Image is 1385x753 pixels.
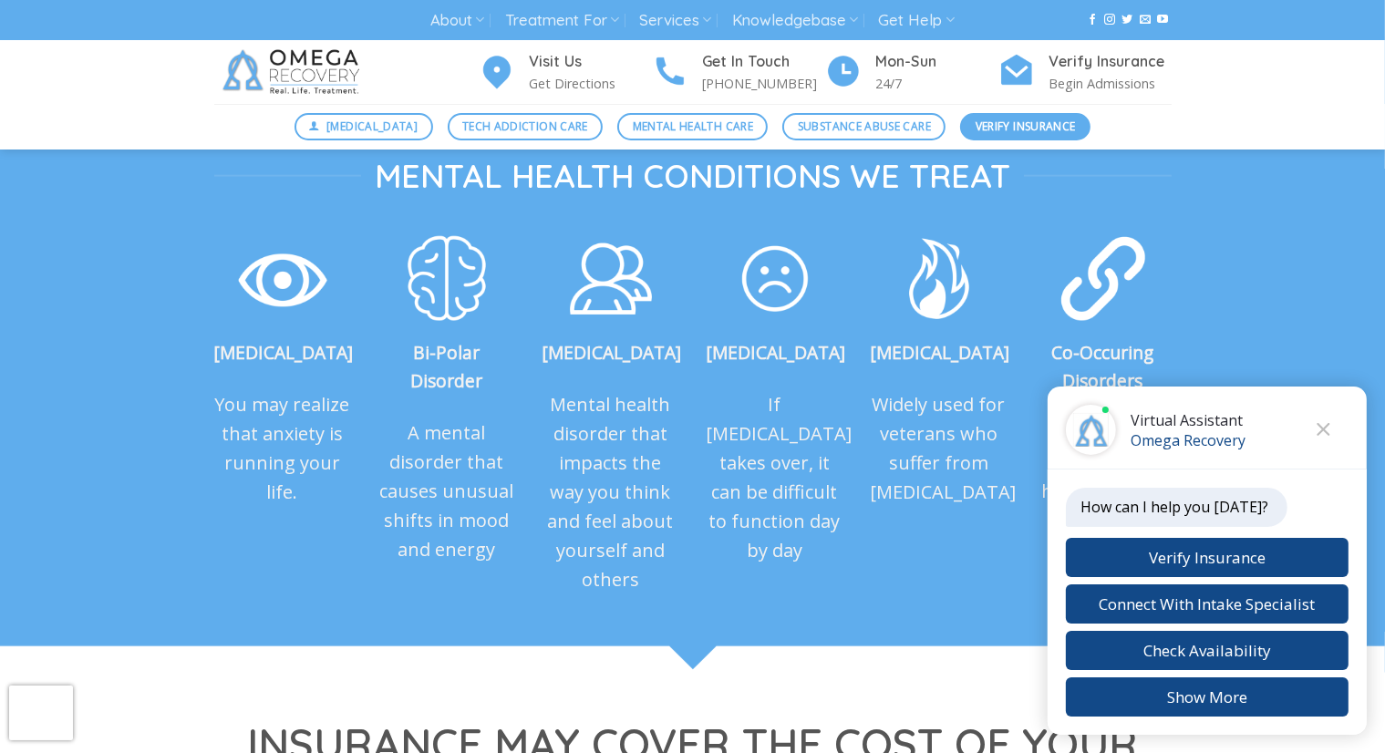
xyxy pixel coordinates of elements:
[410,340,482,393] strong: Bi-Polar Disorder
[378,418,515,564] p: A mental disorder that causes unusual shifts in mood and energy
[214,390,351,507] p: You may realize that anxiety is running your life.
[707,390,843,565] p: If [MEDICAL_DATA] takes over, it can be difficult to function day by day
[1122,14,1133,26] a: Follow on Twitter
[798,118,931,135] span: Substance Abuse Care
[1035,418,1172,593] p: The struggle with mental health and co-occurring substance abuse issues
[1049,50,1172,74] h4: Verify Insurance
[543,340,682,365] strong: [MEDICAL_DATA]
[9,686,73,740] iframe: reCAPTCHA
[530,50,652,74] h4: Visit Us
[871,390,1008,507] p: Widely used for veterans who suffer from [MEDICAL_DATA]
[1140,14,1151,26] a: Send us an email
[543,390,679,594] p: Mental health disorder that impacts the way you think and feel about yourself and others
[326,118,418,135] span: [MEDICAL_DATA]
[375,155,1010,197] span: Mental Health Conditions We Treat
[1157,14,1168,26] a: Follow on YouTube
[871,340,1010,365] strong: [MEDICAL_DATA]
[617,113,768,140] a: Mental Health Care
[639,4,711,37] a: Services
[976,118,1076,135] span: Verify Insurance
[879,4,955,37] a: Get Help
[876,73,998,94] p: 24/7
[430,4,484,37] a: About
[1104,14,1115,26] a: Follow on Instagram
[703,73,825,94] p: [PHONE_NUMBER]
[707,340,846,365] strong: [MEDICAL_DATA]
[960,113,1090,140] a: Verify Insurance
[652,50,825,95] a: Get In Touch [PHONE_NUMBER]
[214,340,354,365] strong: [MEDICAL_DATA]
[703,50,825,74] h4: Get In Touch
[214,40,374,104] img: Omega Recovery
[448,113,604,140] a: Tech Addiction Care
[633,118,753,135] span: Mental Health Care
[1049,73,1172,94] p: Begin Admissions
[782,113,946,140] a: Substance Abuse Care
[479,50,652,95] a: Visit Us Get Directions
[1052,340,1154,393] strong: Co-Occuring Disorders
[505,4,619,37] a: Treatment For
[530,73,652,94] p: Get Directions
[732,4,858,37] a: Knowledgebase
[876,50,998,74] h4: Mon-Sun
[462,118,588,135] span: Tech Addiction Care
[1087,14,1098,26] a: Follow on Facebook
[998,50,1172,95] a: Verify Insurance Begin Admissions
[295,113,433,140] a: [MEDICAL_DATA]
